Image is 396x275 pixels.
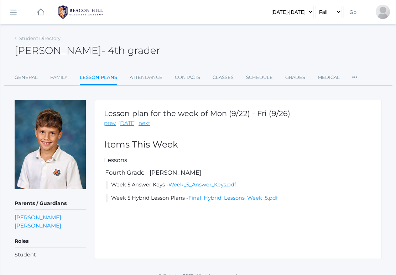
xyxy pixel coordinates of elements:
a: [PERSON_NAME] [15,213,61,221]
a: Classes [213,70,234,85]
a: Attendance [130,70,162,85]
a: Medical [318,70,340,85]
h5: Lessons [104,157,372,163]
a: Family [50,70,67,85]
a: Contacts [175,70,200,85]
h2: [PERSON_NAME] [15,45,160,56]
img: 1_BHCALogos-05.png [54,3,107,21]
li: Student [15,251,86,259]
a: General [15,70,38,85]
li: Week 5 Answer Keys - [106,181,372,189]
h2: Items This Week [104,140,372,150]
h5: Roles [15,235,86,247]
a: [DATE] [118,119,136,127]
input: Go [344,6,362,18]
img: Luka Delic [15,100,86,189]
a: Week_5_Answer_Keys.pdf [168,181,236,188]
a: prev [104,119,116,127]
a: Schedule [246,70,273,85]
div: Sara Delic [376,5,390,19]
h5: Fourth Grade - [PERSON_NAME] [104,169,372,176]
a: next [139,119,150,127]
a: Lesson Plans [80,70,117,86]
a: Student Directory [19,35,61,41]
h1: Lesson plan for the week of Mon (9/22) - Fri (9/26) [104,109,290,117]
li: Week 5 Hybrid Lesson Plans - [106,194,372,202]
a: Grades [285,70,305,85]
a: [PERSON_NAME] [15,221,61,230]
a: Final_Hybrid_Lessons_Week_5.pdf [188,195,278,201]
h5: Parents / Guardians [15,197,86,210]
span: - 4th grader [101,44,160,56]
